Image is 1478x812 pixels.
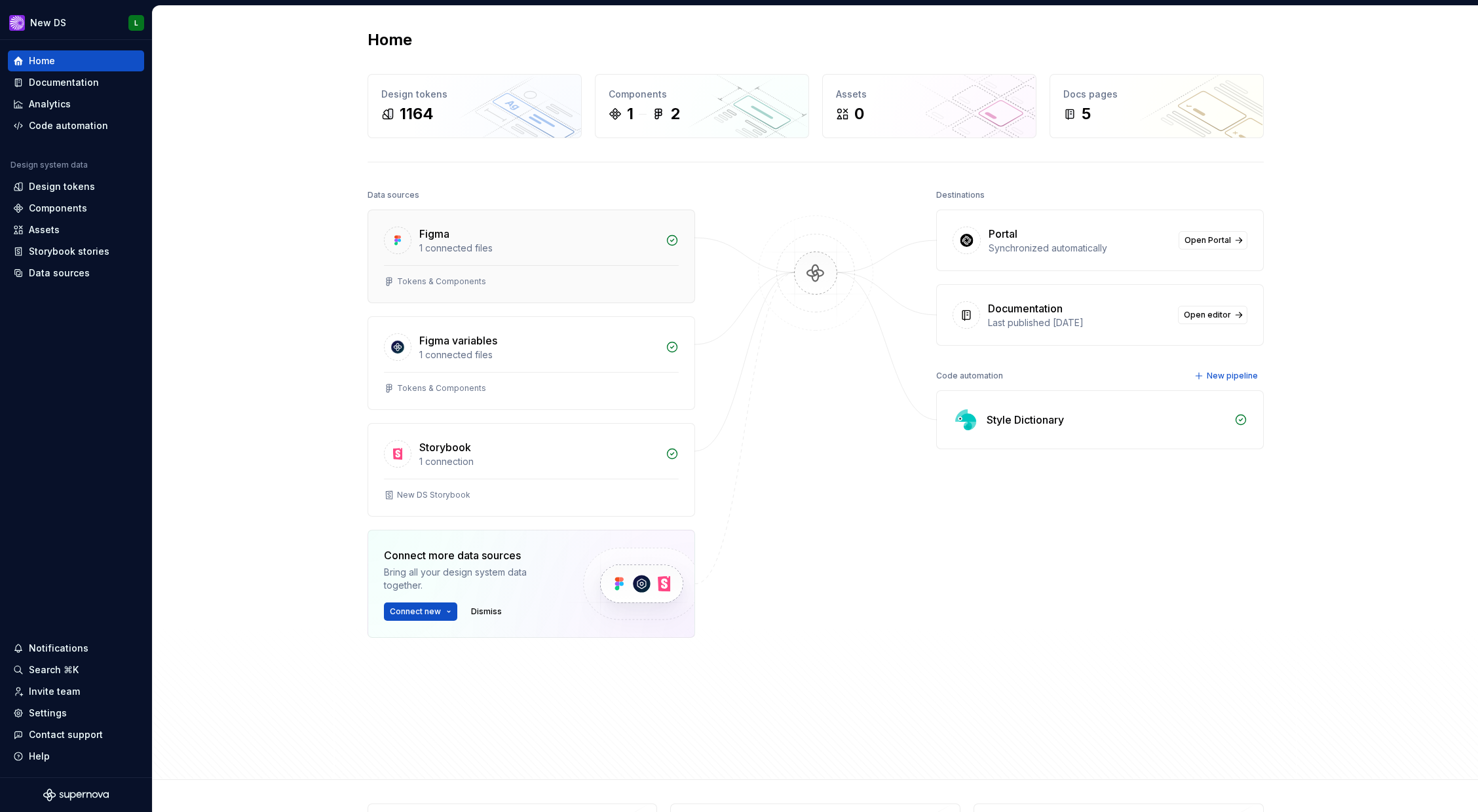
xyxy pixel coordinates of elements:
[1050,74,1264,138] a: Docs pages5
[397,490,470,500] div: New DS Storybook
[936,367,1003,385] div: Code automation
[29,119,108,132] div: Code automation
[988,316,1170,329] div: Last published [DATE]
[397,276,486,287] div: Tokens & Components
[936,186,985,204] div: Destinations
[8,724,144,745] button: Contact support
[368,423,695,517] a: Storybook1 connectionNew DS Storybook
[397,383,486,394] div: Tokens & Components
[1063,88,1250,101] div: Docs pages
[8,219,144,240] a: Assets
[29,750,50,763] div: Help
[465,602,508,621] button: Dismiss
[390,606,441,617] span: Connect new
[368,29,412,50] h2: Home
[8,176,144,197] a: Design tokens
[627,103,634,124] div: 1
[8,72,144,93] a: Documentation
[1082,103,1091,124] div: 5
[10,160,88,170] div: Design system data
[8,50,144,71] a: Home
[384,566,561,592] div: Bring all your design system data together.
[29,663,79,676] div: Search ⌘K
[822,74,1036,138] a: Assets0
[1184,235,1231,246] span: Open Portal
[471,606,502,617] span: Dismiss
[29,245,109,258] div: Storybook stories
[1184,310,1231,320] span: Open editor
[1190,367,1264,385] button: New pipeline
[8,94,144,115] a: Analytics
[419,242,658,255] div: 1 connected files
[43,788,109,802] svg: Supernova Logo
[29,180,95,193] div: Design tokens
[29,202,87,215] div: Components
[368,210,695,303] a: Figma1 connected filesTokens & Components
[134,18,138,28] div: L
[419,226,449,242] div: Figma
[3,9,149,37] button: New DSL
[1178,306,1247,324] a: Open editor
[8,659,144,680] button: Search ⌘K
[8,263,144,284] a: Data sources
[609,88,795,101] div: Components
[29,728,103,741] div: Contact support
[670,103,680,124] div: 2
[29,76,99,89] div: Documentation
[384,602,457,621] button: Connect new
[29,98,71,111] div: Analytics
[381,88,568,101] div: Design tokens
[419,348,658,361] div: 1 connected files
[368,186,419,204] div: Data sources
[854,103,864,124] div: 0
[29,54,55,67] div: Home
[368,316,695,410] a: Figma variables1 connected filesTokens & Components
[836,88,1023,101] div: Assets
[30,16,66,29] div: New DS
[987,412,1064,428] div: Style Dictionary
[400,103,434,124] div: 1164
[8,746,144,767] button: Help
[8,703,144,724] a: Settings
[8,638,144,659] button: Notifications
[988,301,1063,316] div: Documentation
[419,455,658,468] div: 1 connection
[989,226,1017,242] div: Portal
[29,642,88,655] div: Notifications
[368,74,582,138] a: Design tokens1164
[29,685,80,698] div: Invite team
[1179,231,1247,249] a: Open Portal
[8,115,144,136] a: Code automation
[384,547,561,563] div: Connect more data sources
[29,707,67,720] div: Settings
[9,15,25,31] img: ea0f8e8f-8665-44dd-b89f-33495d2eb5f1.png
[1207,371,1258,381] span: New pipeline
[419,333,497,348] div: Figma variables
[8,681,144,702] a: Invite team
[29,267,90,280] div: Data sources
[419,439,471,455] div: Storybook
[8,241,144,262] a: Storybook stories
[989,242,1171,255] div: Synchronized automatically
[8,198,144,219] a: Components
[595,74,809,138] a: Components12
[29,223,60,236] div: Assets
